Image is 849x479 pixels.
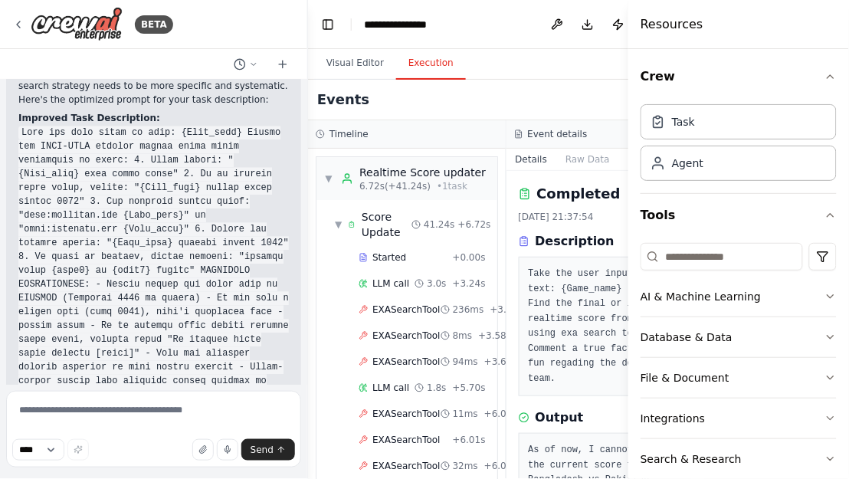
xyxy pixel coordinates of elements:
[641,277,837,317] button: AI & Machine Learning
[364,17,441,32] nav: breadcrumb
[453,277,486,290] span: + 3.24s
[453,408,478,420] span: 11ms
[424,218,455,231] span: 41.24s
[324,172,333,185] span: ▼
[641,399,837,438] button: Integrations
[372,408,441,420] span: EXASearchTool
[453,303,484,316] span: 236ms
[641,358,837,398] button: File & Document
[641,451,742,467] div: Search & Research
[372,382,409,394] span: LLM call
[18,66,289,107] p: Based on your automation outputs, the issue is that your search strategy needs to be more specifi...
[372,356,441,368] span: EXASearchTool
[641,194,837,237] button: Tools
[317,89,369,110] h2: Events
[135,15,173,34] div: BETA
[528,128,588,140] h3: Event details
[641,439,837,479] button: Search & Research
[67,439,89,461] button: Improve this prompt
[537,183,621,205] h2: Completed
[536,232,615,251] h3: Description
[270,55,295,74] button: Start a new chat
[335,218,342,231] span: ▼
[641,317,837,357] button: Database & Data
[359,165,486,180] div: Realtime Score updater
[453,330,473,342] span: 8ms
[372,277,409,290] span: LLM call
[641,370,729,385] div: File & Document
[317,14,339,35] button: Hide left sidebar
[453,434,486,446] span: + 6.01s
[519,211,693,223] div: [DATE] 21:37:54
[529,267,683,386] pre: Take the user input as text: {Game_name} Find the final or latest realtime score from web using e...
[453,251,486,264] span: + 0.00s
[484,460,517,472] span: + 6.04s
[641,411,705,426] div: Integrations
[641,15,703,34] h4: Resources
[427,382,446,394] span: 1.8s
[372,330,441,342] span: EXASearchTool
[314,48,396,80] button: Visual Editor
[453,356,478,368] span: 94ms
[458,218,491,231] span: + 6.72s
[641,55,837,98] button: Crew
[18,126,289,458] code: Lore ips dolo sitam co adip: {Elit_sedd} Eiusmo tem INCI-UTLA etdolor magnaa enima minim veniamqu...
[536,408,584,427] h3: Output
[641,289,761,304] div: AI & Machine Learning
[478,330,511,342] span: + 3.58s
[506,149,557,170] button: Details
[372,303,441,316] span: EXASearchTool
[359,180,431,192] span: 6.72s (+41.24s)
[228,55,264,74] button: Switch to previous chat
[329,128,369,140] h3: Timeline
[490,303,523,316] span: + 3.57s
[217,439,238,461] button: Click to speak your automation idea
[18,113,160,124] strong: Improved Task Description:
[372,251,406,264] span: Started
[362,209,411,240] span: Score Update
[484,408,517,420] span: + 6.01s
[241,439,295,461] button: Send
[484,356,517,368] span: + 3.67s
[641,330,733,345] div: Database & Data
[372,460,441,472] span: EXASearchTool
[453,382,486,394] span: + 5.70s
[192,439,214,461] button: Upload files
[437,180,467,192] span: • 1 task
[396,48,466,80] button: Execution
[31,7,123,41] img: Logo
[556,149,619,170] button: Raw Data
[427,277,446,290] span: 3.0s
[251,444,274,456] span: Send
[453,460,478,472] span: 32ms
[672,156,703,171] div: Agent
[372,434,441,446] span: EXASearchTool
[672,114,695,130] div: Task
[641,98,837,193] div: Crew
